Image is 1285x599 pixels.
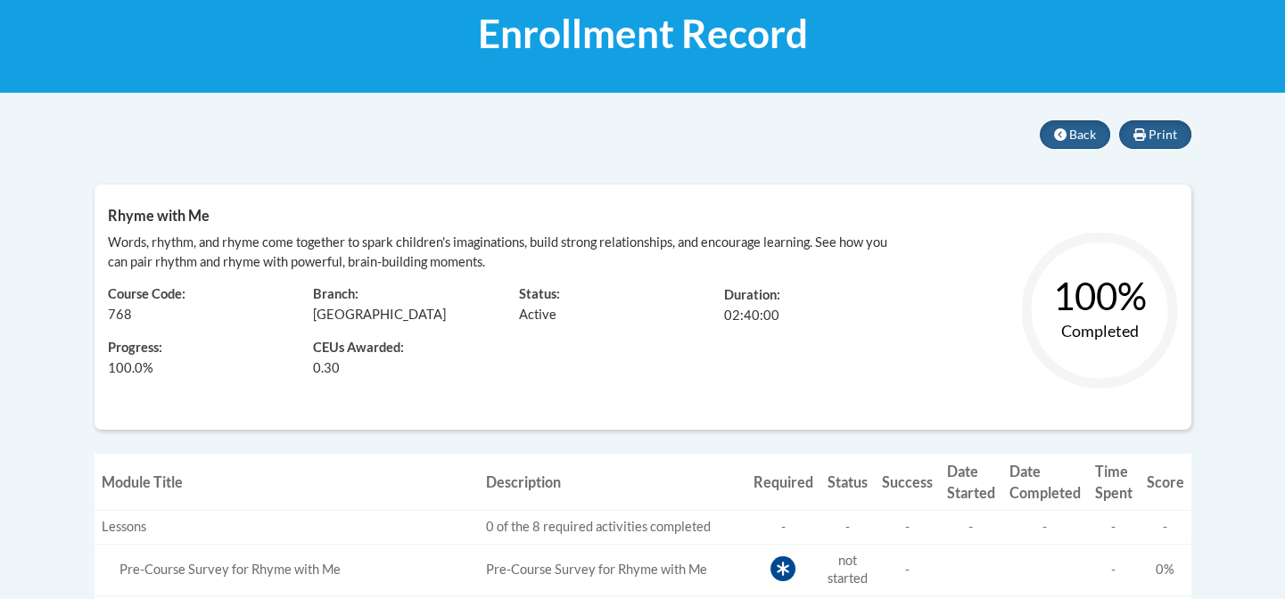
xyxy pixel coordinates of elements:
span: - [1111,562,1116,577]
span: Status: [519,286,560,301]
span: Enrollment Record [478,10,808,57]
div: Lessons [102,518,472,537]
span: 0.30 [313,358,340,378]
th: Success [875,454,940,510]
th: Date Started [940,454,1002,510]
span: Back [1069,127,1096,142]
td: - [820,510,875,544]
span: 100.0 [108,360,143,375]
text: 100% [1052,274,1146,318]
div: 0 of the 8 required activities completed [486,518,739,537]
th: Required [746,454,820,510]
span: Words, rhythm, and rhyme come together to spark children's imaginations, build strong relationshi... [108,234,887,269]
span: 0% [1156,562,1174,577]
button: Print [1119,120,1191,149]
th: Date Completed [1002,454,1088,510]
span: Print [1149,127,1177,142]
td: - [1002,510,1088,544]
td: - [1088,510,1140,544]
th: Time Spent [1088,454,1140,510]
span: Rhyme with Me [108,207,210,224]
th: Module Title [95,454,479,510]
td: - [746,510,820,544]
th: Score [1140,454,1191,510]
th: Description [479,454,746,510]
text: Completed [1060,321,1138,341]
th: Status [820,454,875,510]
span: - [1163,519,1167,534]
button: Back [1040,120,1110,149]
div: Pre-Course Survey for Rhyme with Me [102,561,472,579]
span: Active [519,307,556,322]
span: - [905,562,910,577]
span: 768 [108,307,132,322]
span: Progress: [108,340,162,355]
span: 02:40:00 [724,308,779,323]
span: Course Code: [108,286,185,301]
td: - [940,510,1002,544]
td: - [875,510,940,544]
span: [GEOGRAPHIC_DATA] [313,307,446,322]
span: not started [828,553,868,587]
span: % [108,358,153,378]
span: Duration: [724,287,780,302]
td: Pre-Course Survey for Rhyme with Me [479,544,746,596]
span: CEUs Awarded: [313,339,492,358]
span: Branch: [313,286,358,301]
